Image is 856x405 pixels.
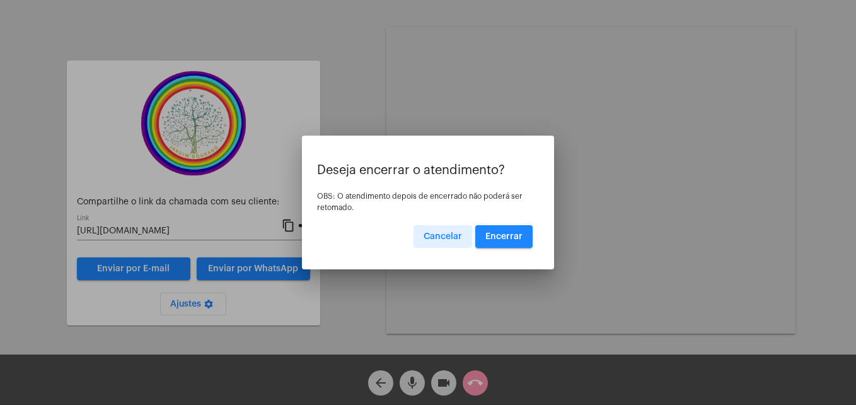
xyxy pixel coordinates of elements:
[414,225,472,248] button: Cancelar
[424,232,462,241] span: Cancelar
[485,232,523,241] span: Encerrar
[317,192,523,211] span: OBS: O atendimento depois de encerrado não poderá ser retomado.
[317,163,539,177] p: Deseja encerrar o atendimento?
[475,225,533,248] button: Encerrar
